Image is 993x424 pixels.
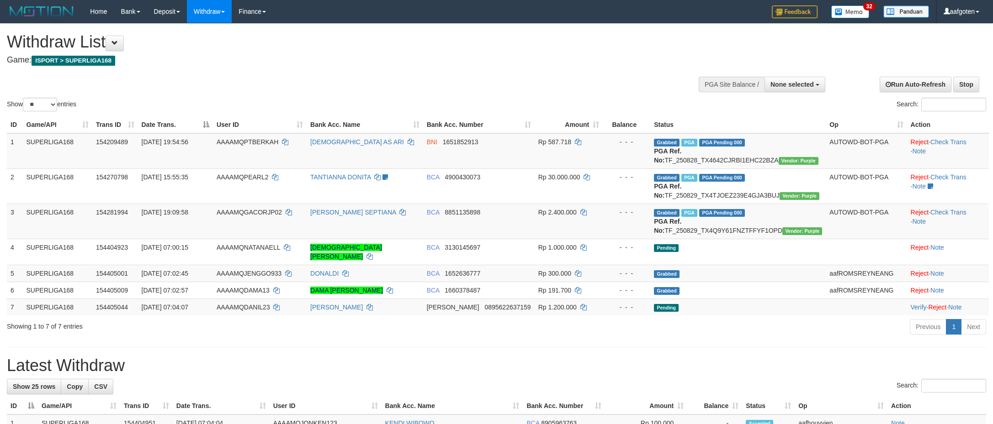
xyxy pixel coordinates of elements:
[606,137,647,147] div: - - -
[654,147,681,164] b: PGA Ref. No:
[310,173,371,181] a: TANTIANNA DONITA
[138,116,213,133] th: Date Trans.: activate to sort column descending
[423,116,535,133] th: Bank Acc. Number: activate to sort column ascending
[88,379,113,394] a: CSV
[96,287,128,294] span: 154405009
[826,282,907,298] td: aafROMSREYNEANG
[911,270,929,277] a: Reject
[217,304,270,311] span: AAAAMQDANIL23
[7,204,23,239] td: 3
[92,116,138,133] th: Trans ID: activate to sort column ascending
[654,174,680,182] span: Grabbed
[831,5,870,18] img: Button%20Memo.svg
[538,270,571,277] span: Rp 300.000
[603,116,650,133] th: Balance
[606,286,647,295] div: - - -
[699,77,765,92] div: PGA Site Balance /
[930,209,966,216] a: Check Trans
[7,56,653,65] h4: Game:
[445,244,480,251] span: Copy 3130145697 to clipboard
[887,398,986,414] th: Action
[912,218,926,225] a: Note
[23,298,92,315] td: SUPERLIGA168
[911,173,929,181] a: Reject
[427,270,440,277] span: BCA
[7,398,38,414] th: ID: activate to sort column descending
[7,318,407,331] div: Showing 1 to 7 of 7 entries
[96,244,128,251] span: 154404923
[910,319,946,335] a: Previous
[427,138,437,146] span: BNI
[826,168,907,204] td: AUTOWD-BOT-PGA
[310,270,339,277] a: DONALDI
[795,398,887,414] th: Op: activate to sort column ascending
[96,209,128,216] span: 154281994
[606,243,647,252] div: - - -
[217,209,282,216] span: AAAAMQGACORJP02
[654,287,680,295] span: Grabbed
[826,133,907,169] td: AUTOWD-BOT-PGA
[217,244,280,251] span: AAAAMQNATANAELL
[142,173,188,181] span: [DATE] 15:55:35
[94,383,107,390] span: CSV
[7,98,76,111] label: Show entries
[897,98,986,111] label: Search:
[142,209,188,216] span: [DATE] 19:09:58
[883,5,929,18] img: panduan.png
[907,204,989,239] td: · ·
[217,173,269,181] span: AAAAMQPEARL2
[217,138,278,146] span: AAAAMQPTBERKAH
[930,287,944,294] a: Note
[911,209,929,216] a: Reject
[213,116,307,133] th: User ID: activate to sort column ascending
[142,138,188,146] span: [DATE] 19:54:56
[907,239,989,265] td: ·
[23,98,57,111] select: Showentries
[142,244,188,251] span: [DATE] 07:00:15
[142,270,188,277] span: [DATE] 07:02:45
[7,33,653,51] h1: Withdraw List
[911,287,929,294] a: Reject
[687,398,742,414] th: Balance: activate to sort column ascending
[650,168,826,204] td: TF_250829_TX4TJOEZ239E4GJA3BUJ
[23,239,92,265] td: SUPERLIGA168
[826,116,907,133] th: Op: activate to sort column ascending
[427,287,440,294] span: BCA
[699,209,745,217] span: PGA Pending
[445,287,480,294] span: Copy 1660378487 to clipboard
[681,174,697,182] span: Marked by aafmaleo
[427,244,440,251] span: BCA
[427,209,440,216] span: BCA
[427,304,479,311] span: [PERSON_NAME]
[930,173,966,181] a: Check Trans
[681,209,697,217] span: Marked by aafnonsreyleab
[912,147,926,155] a: Note
[96,173,128,181] span: 154270798
[7,282,23,298] td: 6
[23,168,92,204] td: SUPERLIGA168
[782,227,822,235] span: Vendor URL: https://trx4.1velocity.biz
[443,138,478,146] span: Copy 1651852913 to clipboard
[772,5,818,18] img: Feedback.jpg
[907,133,989,169] td: · ·
[538,138,571,146] span: Rp 587.718
[765,77,825,92] button: None selected
[907,265,989,282] td: ·
[948,304,962,311] a: Note
[445,270,480,277] span: Copy 1652636777 to clipboard
[38,398,120,414] th: Game/API: activate to sort column ascending
[310,209,396,216] a: [PERSON_NAME] SEPTIANA
[538,209,577,216] span: Rp 2.400.000
[654,244,679,252] span: Pending
[7,356,986,375] h1: Latest Withdraw
[7,168,23,204] td: 2
[382,398,523,414] th: Bank Acc. Name: activate to sort column ascending
[7,379,61,394] a: Show 25 rows
[61,379,89,394] a: Copy
[523,398,605,414] th: Bank Acc. Number: activate to sort column ascending
[445,209,480,216] span: Copy 8851135898 to clipboard
[650,116,826,133] th: Status
[538,244,577,251] span: Rp 1.000.000
[897,379,986,393] label: Search:
[32,56,115,66] span: ISPORT > SUPERLIGA168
